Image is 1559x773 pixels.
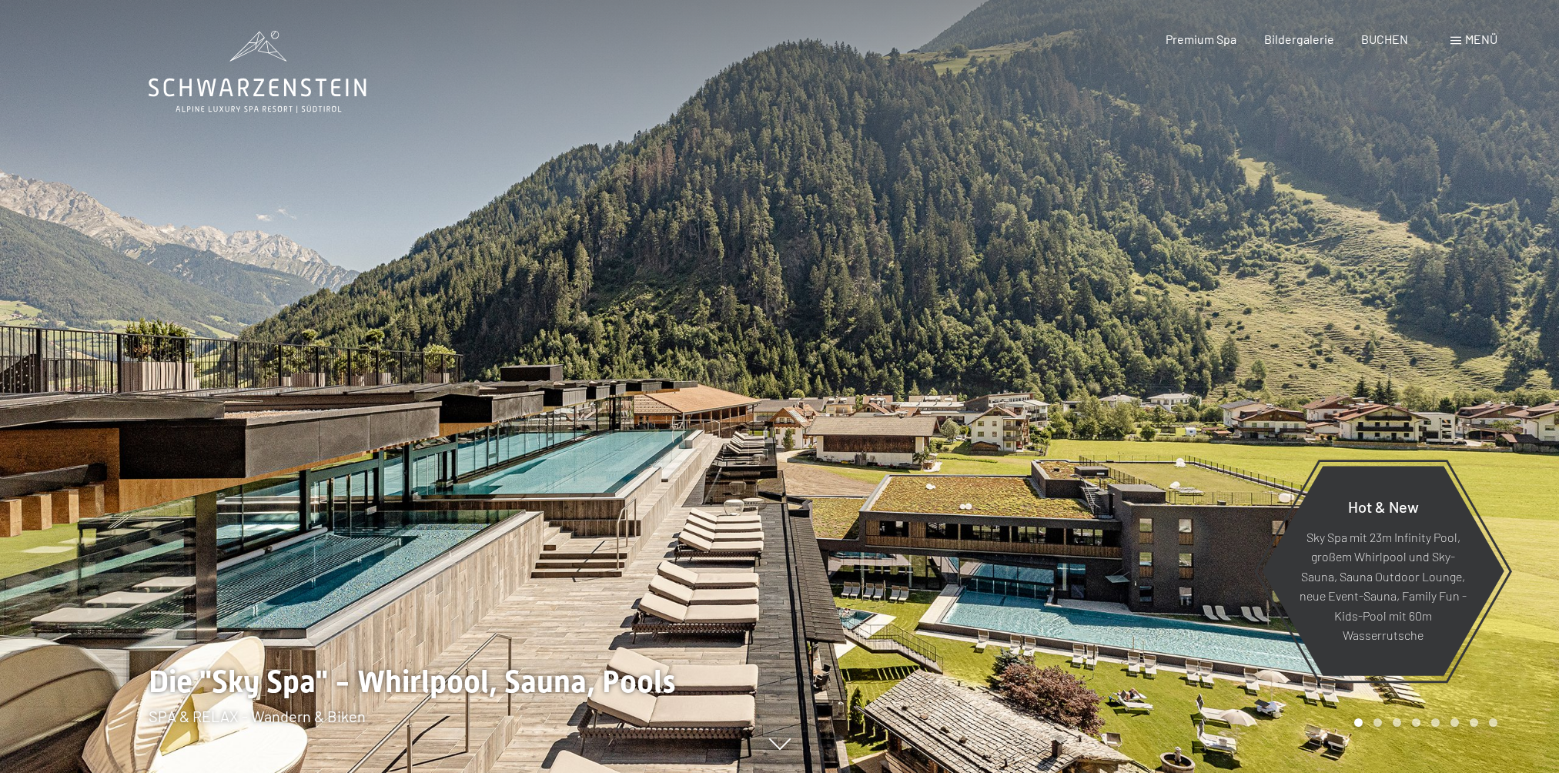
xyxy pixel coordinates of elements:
div: Carousel Page 7 [1470,718,1478,727]
a: Hot & New Sky Spa mit 23m Infinity Pool, großem Whirlpool und Sky-Sauna, Sauna Outdoor Lounge, ne... [1261,465,1505,677]
p: Sky Spa mit 23m Infinity Pool, großem Whirlpool und Sky-Sauna, Sauna Outdoor Lounge, neue Event-S... [1300,527,1467,645]
div: Carousel Page 1 (Current Slide) [1354,718,1363,727]
div: Carousel Page 5 [1431,718,1440,727]
div: Carousel Page 2 [1373,718,1382,727]
div: Carousel Page 8 [1489,718,1497,727]
a: Bildergalerie [1264,32,1334,46]
div: Carousel Pagination [1349,718,1497,727]
span: Menü [1465,32,1497,46]
a: BUCHEN [1361,32,1408,46]
div: Carousel Page 3 [1393,718,1401,727]
div: Carousel Page 6 [1450,718,1459,727]
div: Carousel Page 4 [1412,718,1420,727]
span: Hot & New [1348,497,1419,515]
a: Premium Spa [1166,32,1236,46]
